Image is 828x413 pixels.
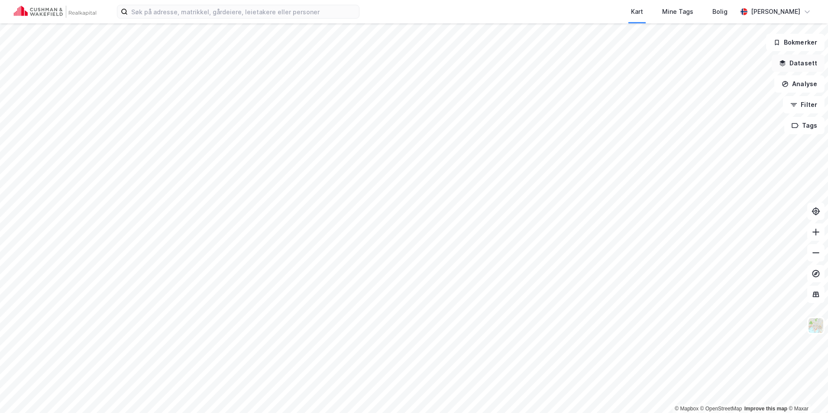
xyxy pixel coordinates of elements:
[785,371,828,413] iframe: Chat Widget
[631,6,643,17] div: Kart
[700,406,742,412] a: OpenStreetMap
[766,34,825,51] button: Bokmerker
[675,406,699,412] a: Mapbox
[774,75,825,93] button: Analyse
[744,406,787,412] a: Improve this map
[712,6,728,17] div: Bolig
[14,6,96,18] img: cushman-wakefield-realkapital-logo.202ea83816669bd177139c58696a8fa1.svg
[128,5,359,18] input: Søk på adresse, matrikkel, gårdeiere, leietakere eller personer
[783,96,825,113] button: Filter
[784,117,825,134] button: Tags
[662,6,693,17] div: Mine Tags
[808,317,824,334] img: Z
[785,371,828,413] div: Kontrollprogram for chat
[751,6,800,17] div: [PERSON_NAME]
[772,55,825,72] button: Datasett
